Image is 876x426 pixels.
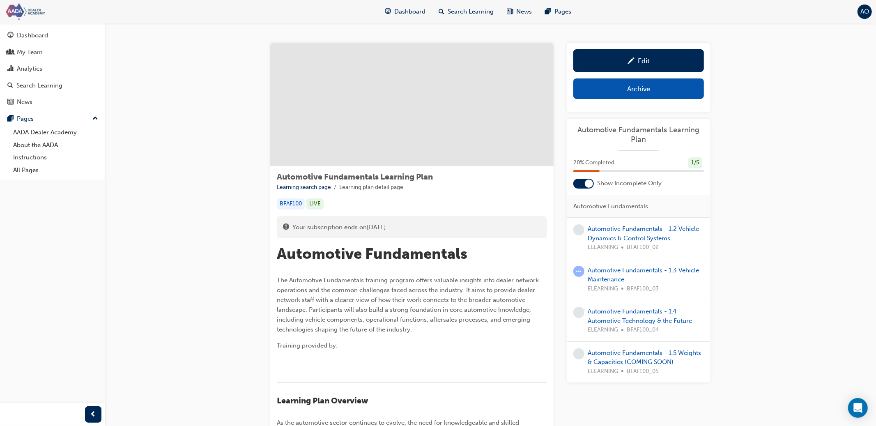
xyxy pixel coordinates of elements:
[3,111,101,127] button: Pages
[3,78,101,93] a: Search Learning
[92,113,98,124] span: up-icon
[283,224,289,231] span: exclaim-icon
[3,61,101,76] a: Analytics
[10,126,101,139] a: AADA Dealer Academy
[638,57,650,65] div: Edit
[627,367,659,376] span: BFAF100_05
[573,266,584,277] span: learningRecordVerb_ATTEMPT-icon
[90,410,97,420] span: prev-icon
[277,396,368,405] span: Learning Plan Overview
[597,179,662,188] span: Show Incomplete Only
[588,308,692,325] a: Automotive Fundamentals - 1.4 Automotive Technology & the Future
[573,49,704,72] a: Edit
[627,284,659,294] span: BFAF100_03
[339,183,403,192] li: Learning plan detail page
[627,85,650,93] div: Archive
[16,81,62,90] div: Search Learning
[588,325,618,335] span: ELEARNING
[860,7,869,16] span: AO
[3,28,101,43] a: Dashboard
[3,94,101,110] a: News
[277,342,338,349] span: Training provided by:
[10,139,101,152] a: About the AADA
[573,78,704,99] button: Archive
[573,125,704,144] a: Automotive Fundamentals Learning Plan
[17,97,32,107] div: News
[573,224,584,235] span: learningRecordVerb_NONE-icon
[7,32,14,39] span: guage-icon
[292,223,386,232] span: Your subscription ends on [DATE]
[277,245,467,263] span: Automotive Fundamentals
[573,158,614,168] span: 20 % Completed
[627,325,659,335] span: BFAF100_04
[4,2,99,21] img: Trak
[277,172,433,182] span: Automotive Fundamentals Learning Plan
[538,3,578,20] a: pages-iconPages
[277,276,540,333] span: The Automotive Fundamentals training program offers valuable insights into dealer network operati...
[573,307,584,318] span: learningRecordVerb_NONE-icon
[588,349,701,366] a: Automotive Fundamentals - 1.5 Weights & Capacities (COMING SOON)
[7,49,14,56] span: people-icon
[7,82,13,90] span: search-icon
[448,7,494,16] span: Search Learning
[10,151,101,164] a: Instructions
[7,115,14,123] span: pages-icon
[628,58,635,66] span: pencil-icon
[588,243,618,252] span: ELEARNING
[432,3,500,20] a: search-iconSearch Learning
[627,243,659,252] span: BFAF100_02
[306,198,324,210] div: LIVE
[439,7,444,17] span: search-icon
[17,48,43,57] div: My Team
[277,198,305,210] div: BFAF100
[500,3,538,20] a: news-iconNews
[688,157,702,168] div: 1 / 5
[588,284,618,294] span: ELEARNING
[516,7,532,16] span: News
[554,7,571,16] span: Pages
[3,26,101,111] button: DashboardMy TeamAnalyticsSearch LearningNews
[277,184,331,191] a: Learning search page
[507,7,513,17] span: news-icon
[588,267,699,283] a: Automotive Fundamentals - 1.3 Vehicle Maintenance
[378,3,432,20] a: guage-iconDashboard
[17,64,42,74] div: Analytics
[17,31,48,40] div: Dashboard
[848,398,868,418] div: Open Intercom Messenger
[858,5,872,19] button: AO
[573,348,584,359] span: learningRecordVerb_NONE-icon
[394,7,425,16] span: Dashboard
[588,225,699,242] a: Automotive Fundamentals - 1.2 Vehicle Dynamics & Control Systems
[588,367,618,376] span: ELEARNING
[7,99,14,106] span: news-icon
[7,65,14,73] span: chart-icon
[3,45,101,60] a: My Team
[17,114,34,124] div: Pages
[545,7,551,17] span: pages-icon
[10,164,101,177] a: All Pages
[385,7,391,17] span: guage-icon
[573,202,648,211] span: Automotive Fundamentals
